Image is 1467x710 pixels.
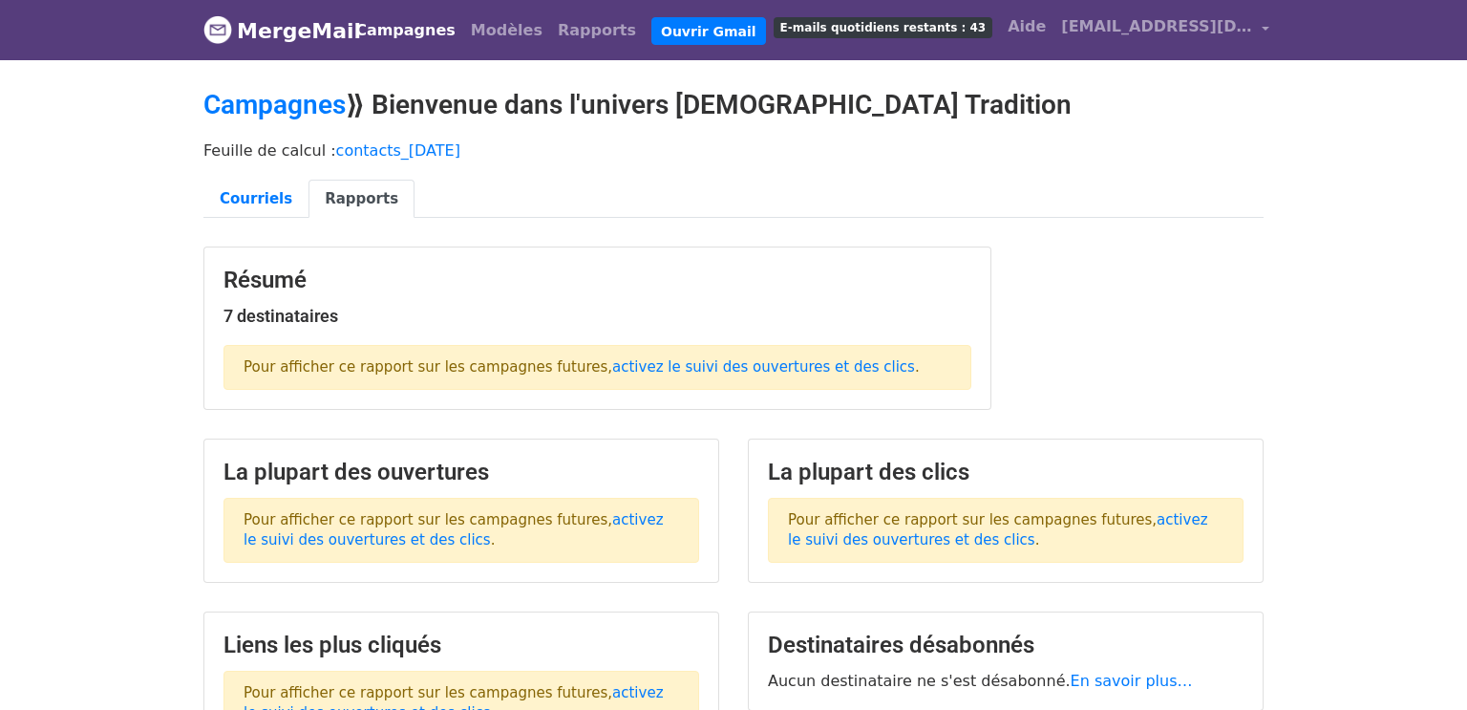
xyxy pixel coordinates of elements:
[788,511,1208,549] a: activez le suivi des ouvertures et des clics
[244,358,612,376] font: Pour afficher ce rapport sur les campagnes futures,
[651,17,766,46] a: Ouvrir Gmail
[346,89,1072,120] font: ⟫ Bienvenue dans l'univers [DEMOGRAPHIC_DATA] Tradition
[223,632,441,658] font: Liens les plus cliqués
[203,141,336,160] font: Feuille de calcul :
[661,23,756,38] font: Ouvrir Gmail
[244,511,612,528] font: Pour afficher ce rapport sur les campagnes futures,
[220,190,292,207] font: Courriels
[223,267,307,293] font: Résumé
[768,632,1034,658] font: Destinataires désabonnés
[223,306,338,326] font: 7 destinataires
[325,190,398,207] font: Rapports
[915,358,920,376] font: .
[244,684,612,701] font: Pour afficher ce rapport sur les campagnes futures,
[768,672,1071,690] font: Aucun destinataire ne s'est désabonné.
[223,459,489,485] font: La plupart des ouvertures
[1371,618,1467,710] div: Widget de chat
[355,21,456,39] font: Campagnes
[612,358,915,376] a: activez le suivi des ouvertures et des clics
[768,459,969,485] font: La plupart des clics
[203,15,232,44] img: Logo MergeMail
[1071,672,1193,690] a: En savoir plus…
[780,21,987,34] font: E-mails quotidiens restants : 43
[558,21,636,39] font: Rapports
[203,89,346,120] a: Campagnes
[203,180,308,219] a: Courriels
[1053,8,1277,53] a: [EMAIL_ADDRESS][DOMAIN_NAME]
[244,511,664,549] a: activez le suivi des ouvertures et des clics
[336,141,460,160] a: contacts_[DATE]
[766,8,1001,46] a: E-mails quotidiens restants : 43
[308,180,415,219] a: Rapports
[203,11,332,51] a: MergeMail
[1061,17,1359,35] font: [EMAIL_ADDRESS][DOMAIN_NAME]
[1371,618,1467,710] iframe: Chat Widget
[1035,531,1040,549] font: .
[788,511,1157,528] font: Pour afficher ce rapport sur les campagnes futures,
[1008,17,1046,35] font: Aide
[491,531,496,549] font: .
[463,11,550,50] a: Modèles
[237,19,361,43] font: MergeMail
[471,21,542,39] font: Modèles
[550,11,644,50] a: Rapports
[348,11,463,50] a: Campagnes
[1000,8,1053,46] a: Aide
